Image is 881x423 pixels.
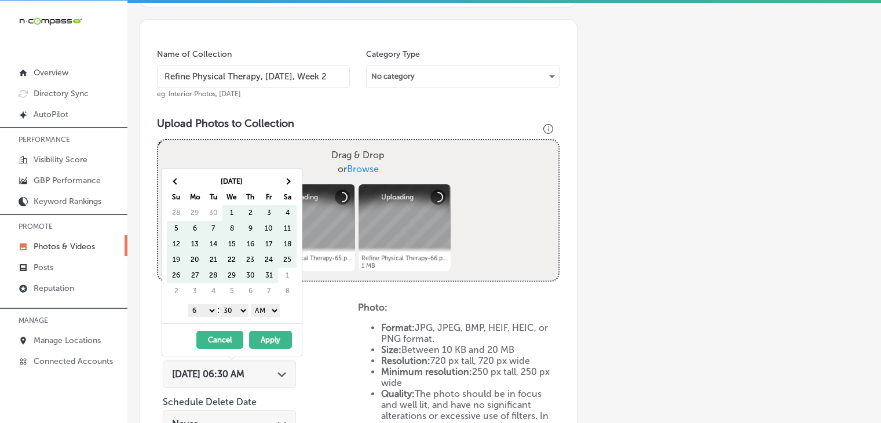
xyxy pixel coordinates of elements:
[204,189,222,205] th: Tu
[30,30,127,39] div: Domain: [DOMAIN_NAME]
[44,68,104,76] div: Domain Overview
[381,388,415,399] strong: Quality:
[167,252,185,268] td: 19
[34,68,68,78] p: Overview
[19,30,28,39] img: website_grey.svg
[34,336,101,345] p: Manage Locations
[167,283,185,299] td: 2
[196,331,243,349] button: Cancel
[34,262,53,272] p: Posts
[278,268,297,283] td: 1
[366,49,420,59] label: Category Type
[34,356,113,366] p: Connected Accounts
[241,189,259,205] th: Th
[241,236,259,252] td: 16
[204,268,222,283] td: 28
[278,252,297,268] td: 25
[367,67,558,86] div: No category
[157,65,350,88] input: Title
[381,355,430,366] strong: Resolution:
[34,176,101,185] p: GBP Performance
[204,205,222,221] td: 30
[327,144,389,181] label: Drag & Drop or
[185,189,204,205] th: Mo
[172,369,244,380] span: [DATE] 06:30 AM
[204,252,222,268] td: 21
[259,268,278,283] td: 31
[32,19,57,28] div: v 4.0.25
[222,221,241,236] td: 8
[31,67,41,76] img: tab_domain_overview_orange.svg
[34,89,89,99] p: Directory Sync
[259,221,278,236] td: 10
[278,189,297,205] th: Sa
[167,221,185,236] td: 5
[249,331,292,349] button: Apply
[222,236,241,252] td: 15
[185,174,278,189] th: [DATE]
[34,155,87,165] p: Visibility Score
[34,242,95,251] p: Photos & Videos
[259,283,278,299] td: 7
[167,205,185,221] td: 28
[185,252,204,268] td: 20
[278,205,297,221] td: 4
[381,344,559,355] li: Between 10 KB and 20 MB
[185,236,204,252] td: 13
[278,221,297,236] td: 11
[381,322,559,344] li: JPG, JPEG, BMP, HEIF, HEIC, or PNG format.
[241,205,259,221] td: 2
[115,67,125,76] img: tab_keywords_by_traffic_grey.svg
[167,268,185,283] td: 26
[381,366,559,388] li: 250 px tall, 250 px wide
[222,268,241,283] td: 29
[19,19,28,28] img: logo_orange.svg
[128,68,195,76] div: Keywords by Traffic
[241,283,259,299] td: 6
[222,252,241,268] td: 22
[381,344,401,355] strong: Size:
[222,283,241,299] td: 5
[167,301,302,319] div: :
[204,283,222,299] td: 4
[222,205,241,221] td: 1
[204,221,222,236] td: 7
[157,90,241,98] span: eg. Interior Photos, [DATE]
[185,221,204,236] td: 6
[259,252,278,268] td: 24
[34,196,101,206] p: Keyword Rankings
[157,117,560,130] h3: Upload Photos to Collection
[34,283,74,293] p: Reputation
[241,252,259,268] td: 23
[185,283,204,299] td: 3
[381,322,415,333] strong: Format:
[34,110,68,119] p: AutoPilot
[241,268,259,283] td: 30
[157,49,232,59] label: Name of Collection
[222,189,241,205] th: We
[259,236,278,252] td: 17
[185,268,204,283] td: 27
[241,221,259,236] td: 9
[278,236,297,252] td: 18
[381,366,472,377] strong: Minimum resolution:
[381,355,559,366] li: 720 px tall, 720 px wide
[347,163,379,174] span: Browse
[19,16,82,27] img: 660ab0bf-5cc7-4cb8-ba1c-48b5ae0f18e60NCTV_CLogo_TV_Black_-500x88.png
[259,205,278,221] td: 3
[278,283,297,299] td: 8
[167,189,185,205] th: Su
[167,236,185,252] td: 12
[259,189,278,205] th: Fr
[163,396,257,407] label: Schedule Delete Date
[185,205,204,221] td: 29
[204,236,222,252] td: 14
[358,302,388,313] strong: Photo:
